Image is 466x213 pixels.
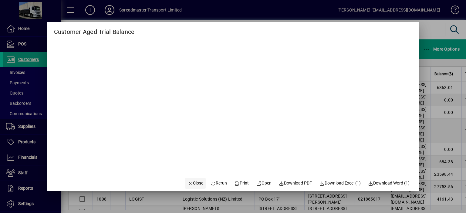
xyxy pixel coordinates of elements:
[317,178,363,189] button: Download Excel (1)
[185,178,206,189] button: Close
[47,22,142,37] h2: Customer Aged Trial Balance
[256,180,272,186] span: Open
[366,178,412,189] button: Download Word (1)
[319,180,361,186] span: Download Excel (1)
[187,180,203,186] span: Close
[276,178,315,189] a: Download PDF
[368,180,410,186] span: Download Word (1)
[279,180,312,186] span: Download PDF
[211,180,227,186] span: Rerun
[235,180,249,186] span: Print
[232,178,251,189] button: Print
[254,178,274,189] a: Open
